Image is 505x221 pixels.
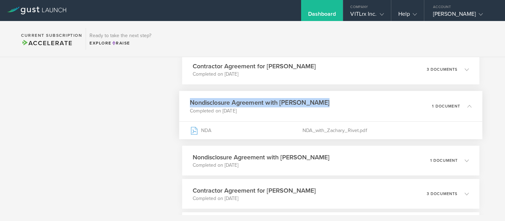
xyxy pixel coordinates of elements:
span: Raise [112,41,130,46]
div: Explore [89,40,151,46]
p: 3 documents [427,68,458,71]
p: Completed on [DATE] [193,195,316,202]
p: Completed on [DATE] [190,107,330,114]
iframe: Chat Widget [470,187,505,221]
h3: Contractor Agreement for [PERSON_NAME] [193,186,316,195]
div: Help [398,11,417,21]
p: 1 document [432,104,460,108]
div: NDA [190,122,303,139]
h3: Ready to take the next step? [89,33,151,38]
h2: Current Subscription [21,33,82,37]
p: 3 documents [427,192,458,196]
p: 1 document [430,159,458,163]
h3: Nondisclosure Agreement with [PERSON_NAME] [190,98,330,108]
h3: Nondisclosure Agreement with [PERSON_NAME] [193,153,330,162]
div: Dashboard [308,11,336,21]
div: [PERSON_NAME] [433,11,493,21]
div: VITLrx Inc. [350,11,384,21]
span: Accelerate [21,39,72,47]
h3: Contractor Agreement for [PERSON_NAME] [193,62,316,71]
div: NDA_with_Zachary_Rivet.pdf [303,122,471,139]
p: Completed on [DATE] [193,71,316,78]
p: Completed on [DATE] [193,162,330,169]
div: Ready to take the next step?ExploreRaise [86,28,155,50]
